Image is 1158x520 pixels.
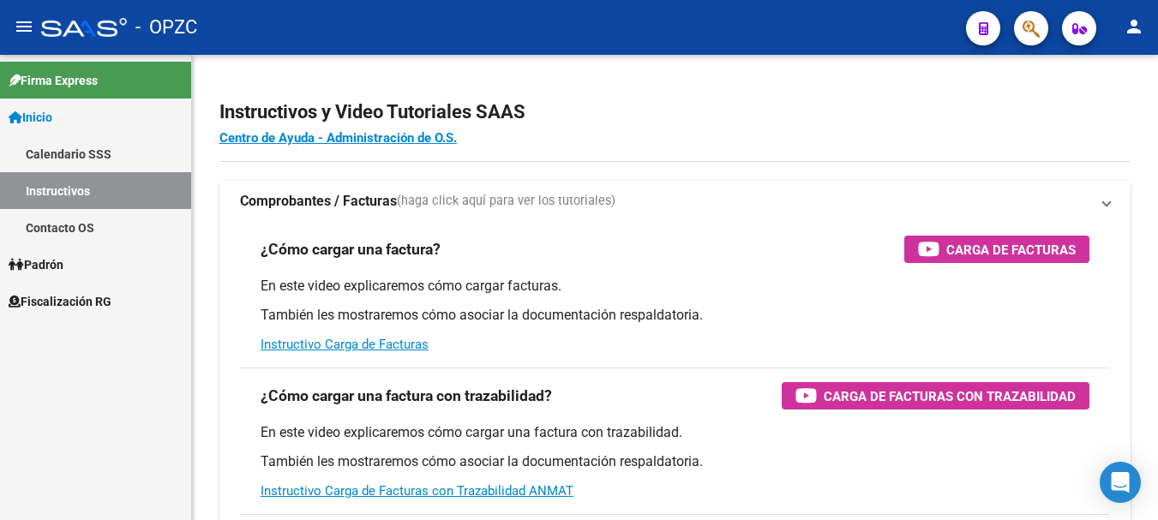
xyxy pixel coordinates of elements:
[782,382,1089,409] button: Carga de Facturas con Trazabilidad
[14,16,34,37] mat-icon: menu
[261,483,573,499] a: Instructivo Carga de Facturas con Trazabilidad ANMAT
[9,255,63,274] span: Padrón
[1124,16,1144,37] mat-icon: person
[261,306,1089,325] p: También les mostraremos cómo asociar la documentación respaldatoria.
[261,237,441,261] h3: ¿Cómo cargar una factura?
[261,423,1089,442] p: En este video explicaremos cómo cargar una factura con trazabilidad.
[219,130,457,146] a: Centro de Ayuda - Administración de O.S.
[1100,462,1141,503] div: Open Intercom Messenger
[240,192,397,211] strong: Comprobantes / Facturas
[261,277,1089,296] p: En este video explicaremos cómo cargar facturas.
[824,386,1076,407] span: Carga de Facturas con Trazabilidad
[219,181,1131,222] mat-expansion-panel-header: Comprobantes / Facturas(haga click aquí para ver los tutoriales)
[261,337,429,352] a: Instructivo Carga de Facturas
[9,292,111,311] span: Fiscalización RG
[397,192,615,211] span: (haga click aquí para ver los tutoriales)
[261,384,552,408] h3: ¿Cómo cargar una factura con trazabilidad?
[9,108,52,127] span: Inicio
[946,239,1076,260] span: Carga de Facturas
[135,9,197,46] span: - OPZC
[219,96,1131,129] h2: Instructivos y Video Tutoriales SAAS
[904,236,1089,263] button: Carga de Facturas
[9,71,98,90] span: Firma Express
[261,452,1089,471] p: También les mostraremos cómo asociar la documentación respaldatoria.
